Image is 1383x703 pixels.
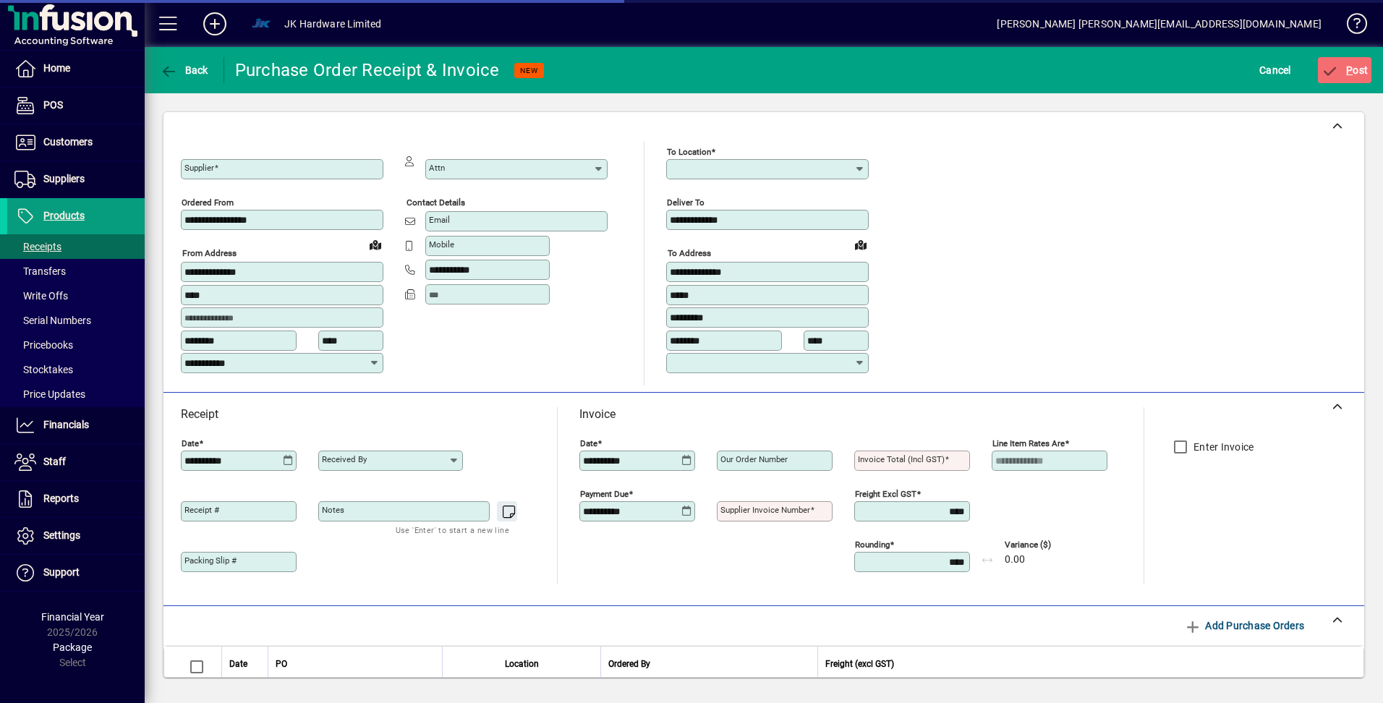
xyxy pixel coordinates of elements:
a: Suppliers [7,161,145,197]
mat-label: Mobile [429,239,454,250]
mat-label: Date [580,438,597,448]
button: Add [192,11,238,37]
mat-label: Received by [322,454,367,464]
a: Customers [7,124,145,161]
span: Suppliers [43,173,85,184]
mat-label: Supplier [184,163,214,173]
a: Staff [7,444,145,480]
mat-label: Notes [322,505,344,515]
span: Pricebooks [14,339,73,351]
a: Financials [7,407,145,443]
span: Price Updates [14,388,85,400]
div: Ordered By [608,656,810,672]
mat-hint: Use 'Enter' to start a new line [396,521,509,538]
a: Stocktakes [7,357,145,382]
span: Financial Year [41,611,104,623]
label: Enter Invoice [1191,440,1254,454]
a: Receipts [7,234,145,259]
a: Write Offs [7,284,145,308]
a: POS [7,88,145,124]
a: Transfers [7,259,145,284]
span: Settings [43,529,80,541]
a: Settings [7,518,145,554]
span: Write Offs [14,290,68,302]
span: Support [43,566,80,578]
button: Back [156,57,212,83]
span: Financials [43,419,89,430]
span: Ordered By [608,656,650,672]
span: Reports [43,493,79,504]
mat-label: To location [667,147,711,157]
a: View on map [364,233,387,256]
a: Serial Numbers [7,308,145,333]
span: Package [53,642,92,653]
button: Profile [238,11,284,37]
div: PO [276,656,435,672]
a: Support [7,555,145,591]
span: Staff [43,456,66,467]
mat-label: Freight excl GST [855,489,916,499]
span: Stocktakes [14,364,73,375]
button: Post [1318,57,1372,83]
mat-label: Line item rates are [992,438,1065,448]
a: Price Updates [7,382,145,406]
span: POS [43,99,63,111]
span: Serial Numbers [14,315,91,326]
span: Cancel [1259,59,1291,82]
a: Pricebooks [7,333,145,357]
span: PO [276,656,287,672]
mat-label: Attn [429,163,445,173]
span: ost [1322,64,1369,76]
div: Date [229,656,260,672]
mat-label: Date [182,438,199,448]
span: Variance ($) [1005,540,1091,550]
span: Customers [43,136,93,148]
mat-label: Receipt # [184,505,219,515]
span: Back [160,64,208,76]
div: Purchase Order Receipt & Invoice [235,59,500,82]
span: Date [229,656,247,672]
mat-label: Rounding [855,540,890,550]
div: [PERSON_NAME] [PERSON_NAME][EMAIL_ADDRESS][DOMAIN_NAME] [997,12,1322,35]
div: Freight (excl GST) [825,656,1345,672]
app-page-header-button: Back [145,57,224,83]
mat-label: Email [429,215,450,225]
span: 0.00 [1005,554,1025,566]
mat-label: Our order number [720,454,788,464]
span: Add Purchase Orders [1184,614,1304,637]
span: Transfers [14,265,66,277]
mat-label: Ordered from [182,197,234,208]
span: Receipts [14,241,61,252]
a: Reports [7,481,145,517]
span: Freight (excl GST) [825,656,894,672]
button: Add Purchase Orders [1178,613,1310,639]
mat-label: Supplier invoice number [720,505,810,515]
span: Location [505,656,539,672]
mat-label: Payment due [580,489,629,499]
div: JK Hardware Limited [284,12,381,35]
mat-label: Packing Slip # [184,555,237,566]
span: Products [43,210,85,221]
button: Cancel [1256,57,1295,83]
a: View on map [849,233,872,256]
mat-label: Invoice Total (incl GST) [858,454,945,464]
a: Knowledge Base [1336,3,1365,50]
mat-label: Deliver To [667,197,705,208]
span: NEW [520,66,538,75]
a: Home [7,51,145,87]
span: Home [43,62,70,74]
span: P [1346,64,1353,76]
